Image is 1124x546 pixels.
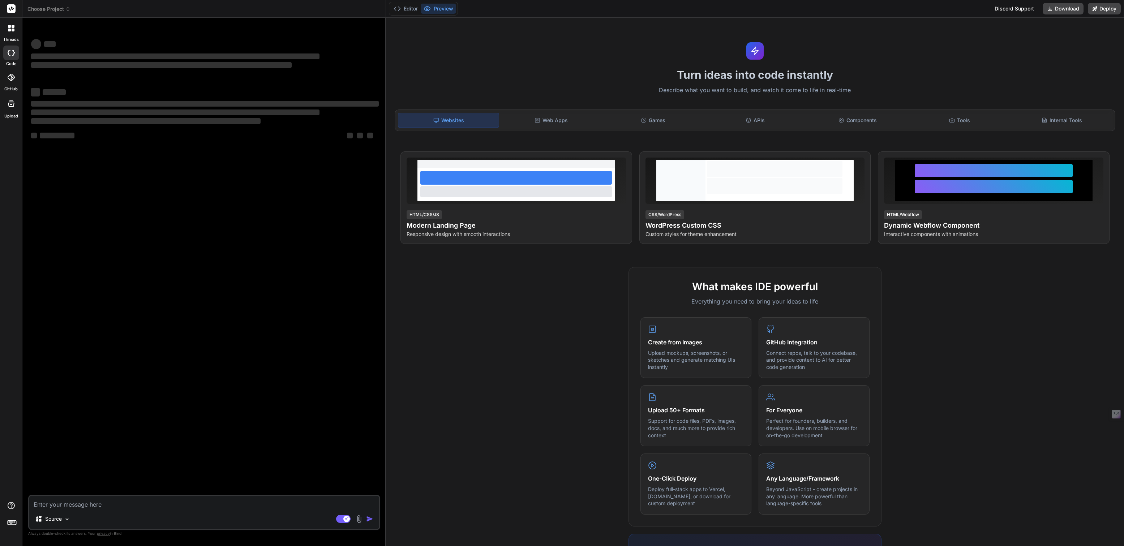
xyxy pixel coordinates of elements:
[31,39,41,49] span: ‌
[1011,113,1112,128] div: Internal Tools
[1043,3,1084,14] button: Download
[31,109,319,115] span: ‌
[407,210,442,219] div: HTML/CSS/JS
[31,133,37,138] span: ‌
[40,133,74,138] span: ‌
[407,220,626,231] h4: Modern Landing Page
[357,133,363,138] span: ‌
[648,417,744,439] p: Support for code files, PDFs, images, docs, and much more to provide rich context
[645,220,865,231] h4: WordPress Custom CSS
[31,88,40,96] span: ‌
[648,474,744,483] h4: One-Click Deploy
[28,530,380,537] p: Always double-check its answers. Your in Bind
[640,297,870,306] p: Everything you need to bring your ideas to life
[648,486,744,507] p: Deploy full-stack apps to Vercel, [DOMAIN_NAME], or download for custom deployment
[421,4,456,14] button: Preview
[766,406,862,414] h4: For Everyone
[648,349,744,371] p: Upload mockups, screenshots, or sketches and generate matching UIs instantly
[27,5,70,13] span: Choose Project
[766,486,862,507] p: Beyond JavaScript - create projects in any language. More powerful than language-specific tools
[390,86,1120,95] p: Describe what you want to build, and watch it come to life in real-time
[766,474,862,483] h4: Any Language/Framework
[44,41,56,47] span: ‌
[645,231,865,238] p: Custom styles for theme enhancement
[645,210,684,219] div: CSS/WordPress
[31,53,319,59] span: ‌
[366,515,373,523] img: icon
[807,113,908,128] div: Components
[603,113,704,128] div: Games
[43,89,66,95] span: ‌
[97,531,110,536] span: privacy
[648,406,744,414] h4: Upload 50+ Formats
[31,62,292,68] span: ‌
[347,133,353,138] span: ‌
[4,86,18,92] label: GitHub
[64,516,70,522] img: Pick Models
[31,101,379,107] span: ‌
[4,113,18,119] label: Upload
[640,279,870,294] h2: What makes IDE powerful
[391,4,421,14] button: Editor
[990,3,1038,14] div: Discord Support
[648,338,744,347] h4: Create from Images
[390,68,1120,81] h1: Turn ideas into code instantly
[766,338,862,347] h4: GitHub Integration
[407,231,626,238] p: Responsive design with smooth interactions
[6,61,16,67] label: code
[1088,3,1121,14] button: Deploy
[884,210,922,219] div: HTML/Webflow
[3,36,19,43] label: threads
[705,113,806,128] div: APIs
[501,113,601,128] div: Web Apps
[766,349,862,371] p: Connect repos, talk to your codebase, and provide context to AI for better code generation
[398,113,499,128] div: Websites
[884,220,1103,231] h4: Dynamic Webflow Component
[766,417,862,439] p: Perfect for founders, builders, and developers. Use on mobile browser for on-the-go development
[884,231,1103,238] p: Interactive components with animations
[367,133,373,138] span: ‌
[31,118,261,124] span: ‌
[355,515,363,523] img: attachment
[909,113,1010,128] div: Tools
[45,515,62,523] p: Source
